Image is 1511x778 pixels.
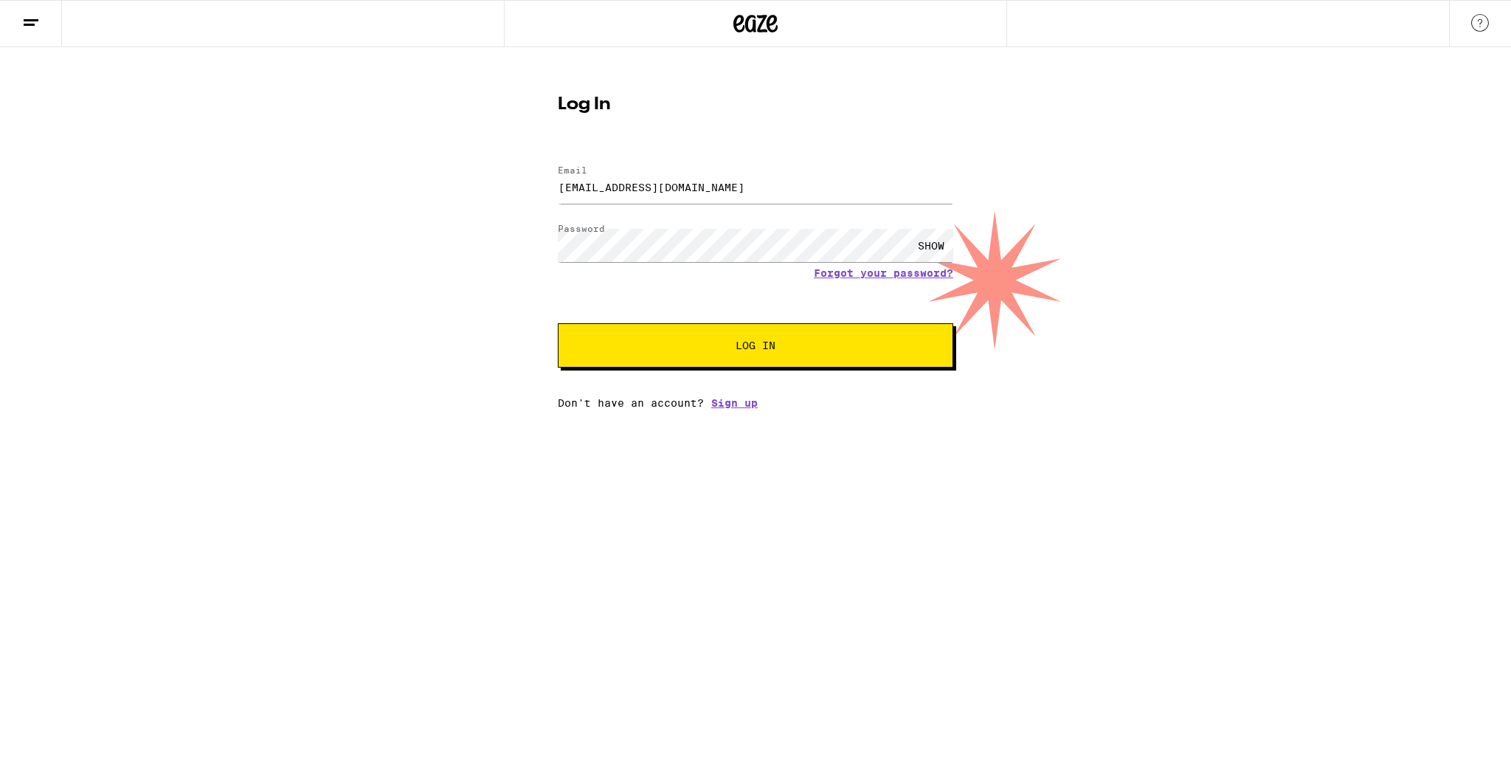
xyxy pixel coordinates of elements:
a: Sign up [711,397,758,409]
label: Email [558,165,587,175]
a: Forgot your password? [814,267,953,279]
span: Hi. Need any help? [9,10,106,22]
input: Email [558,171,953,204]
label: Password [558,224,605,233]
div: SHOW [909,229,953,262]
div: Don't have an account? [558,397,953,409]
button: Log In [558,323,953,368]
span: Log In [736,340,775,351]
h1: Log In [558,96,953,114]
